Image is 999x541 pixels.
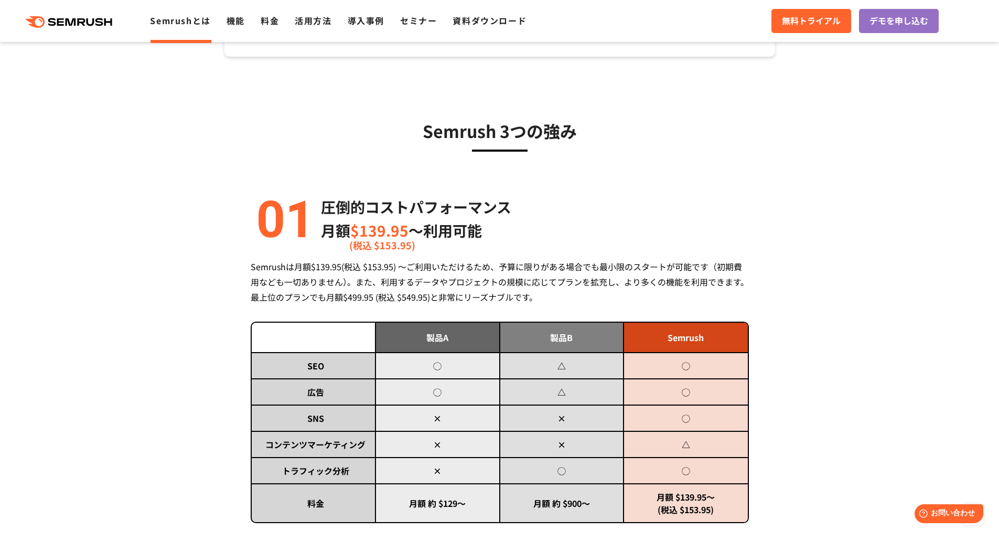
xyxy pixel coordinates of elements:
span: デモを申し込む [869,14,928,28]
a: Semrushとは [150,14,210,27]
p: 圧倒的コストパフォーマンス [321,195,511,219]
td: △ [500,353,624,379]
a: 導入事例 [348,14,384,27]
td: SNS [252,405,376,431]
td: ◯ [624,458,748,484]
span: $139.95 [350,220,409,241]
td: 広告 [252,379,376,405]
td: × [500,431,624,458]
td: ◯ [624,353,748,379]
img: alt [251,195,314,242]
a: デモを申し込む [859,9,939,33]
a: 資料ダウンロード [453,14,527,27]
td: ◯ [624,405,748,431]
td: トラフィック分析 [252,458,376,484]
a: 無料トライアル [771,9,851,33]
span: (税込 $153.95) [349,234,415,257]
a: セミナー [400,14,437,27]
td: ◯ [375,353,500,379]
td: Semrush [624,323,748,353]
div: Semrushは月額$139.95(税込 $153.95) ～ご利用いただけるため、予算に限りがある場合でも最小限のスタートが可能です（初期費用なども一切ありません）。また、利用するデータやプロ... [251,259,749,305]
td: ◯ [624,379,748,405]
td: 月額 $139.95～ (税込 $153.95) [624,484,748,522]
h3: Semrush 3つの強み [251,118,749,144]
td: SEO [252,353,376,379]
p: 月額 〜利用可能 [321,219,511,242]
td: × [375,458,500,484]
a: 活用方法 [295,14,331,27]
td: ◯ [500,458,624,484]
td: × [375,405,500,431]
td: 料金 [252,484,376,522]
td: × [375,431,500,458]
td: 製品A [375,323,500,353]
a: 機能 [227,14,245,27]
span: 無料トライアル [782,14,841,28]
iframe: Help widget launcher [906,500,987,529]
td: △ [500,379,624,405]
td: ◯ [375,379,500,405]
td: 製品B [500,323,624,353]
td: コンテンツマーケティング [252,431,376,458]
a: 料金 [261,14,279,27]
td: × [500,405,624,431]
td: △ [624,431,748,458]
td: 月額 約 $129～ [375,484,500,522]
td: 月額 約 $900～ [500,484,624,522]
